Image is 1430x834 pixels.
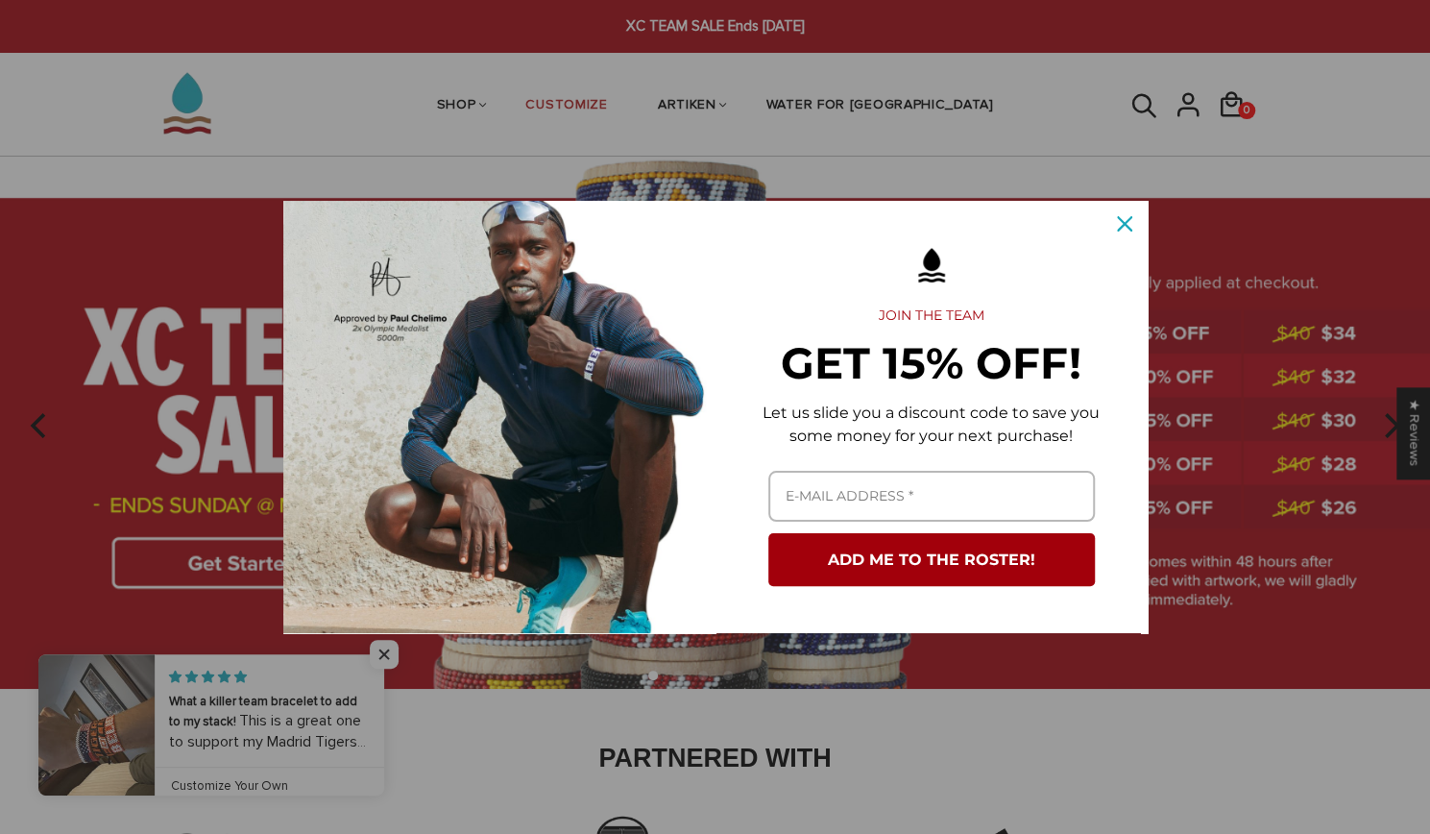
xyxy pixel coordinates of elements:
[768,471,1095,522] input: Email field
[746,307,1117,325] h2: JOIN THE TEAM
[768,533,1095,586] button: ADD ME TO THE ROSTER!
[1102,201,1148,247] button: Close
[1117,216,1132,232] svg: close icon
[746,402,1117,448] p: Let us slide you a discount code to save you some money for your next purchase!
[781,336,1081,389] strong: GET 15% OFF!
